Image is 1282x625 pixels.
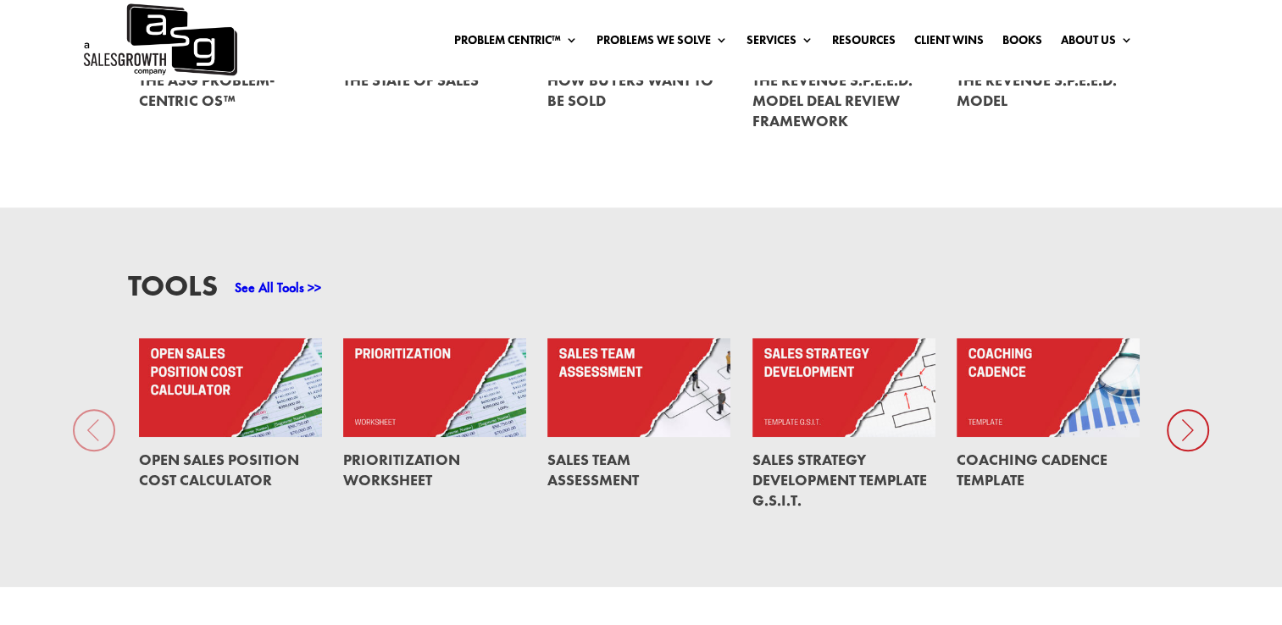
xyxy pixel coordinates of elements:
[832,34,896,53] a: Resources
[752,450,927,510] a: Sales Strategy Development Template G.S.I.T.
[746,34,813,53] a: Services
[235,279,321,296] a: See All Tools >>
[139,450,299,489] a: Open Sales Position Cost Calculator
[454,34,578,53] a: Problem Centric™
[343,450,460,489] a: Prioritization Worksheet
[597,34,728,53] a: Problems We Solve
[128,271,218,309] h3: Tools
[957,450,1107,489] a: Coaching Cadence Template
[1002,34,1042,53] a: Books
[914,34,984,53] a: Client Wins
[1061,34,1133,53] a: About Us
[547,450,639,489] a: Sales Team Assessment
